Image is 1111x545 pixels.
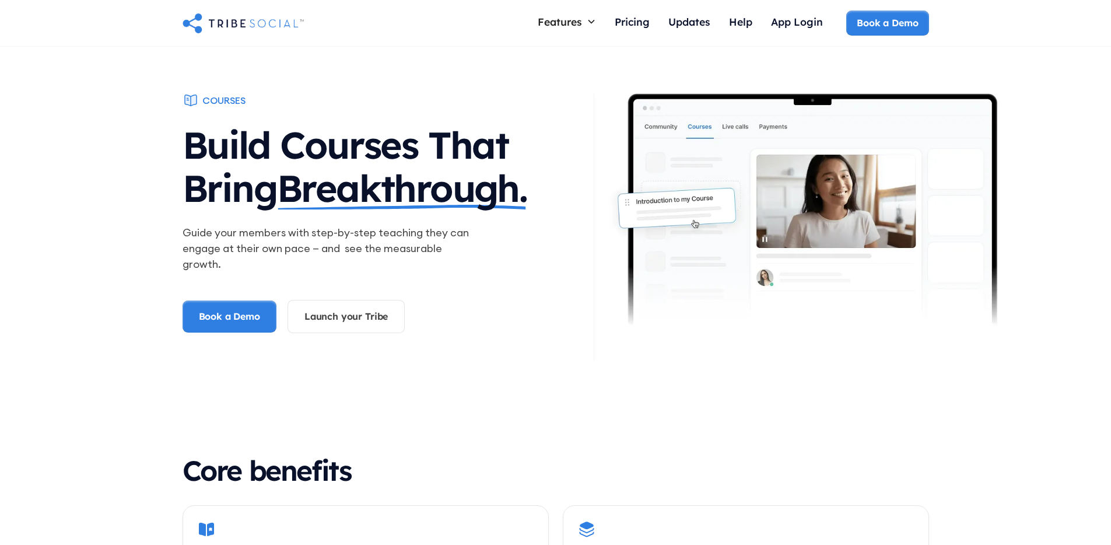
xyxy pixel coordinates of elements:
a: Help [720,11,762,36]
div: Help [729,15,752,28]
div: Features [528,11,605,33]
h2: Core benefits [183,455,929,487]
div: Pricing [615,15,650,28]
a: Updates [659,11,720,36]
a: home [183,11,304,34]
span: Breakthrough. [277,167,527,210]
a: App Login [762,11,832,36]
a: Book a Demo [846,11,928,35]
div: Features [538,15,582,28]
a: Launch your Tribe [288,300,405,333]
a: Book a Demo [183,301,276,332]
h1: Build Courses That Bring [183,112,593,215]
div: App Login [771,15,823,28]
a: Pricing [605,11,659,36]
div: Updates [668,15,710,28]
div: Courses [202,94,246,107]
p: Guide your members with step-by-step teaching they can engage at their own pace — and see the mea... [183,225,481,272]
